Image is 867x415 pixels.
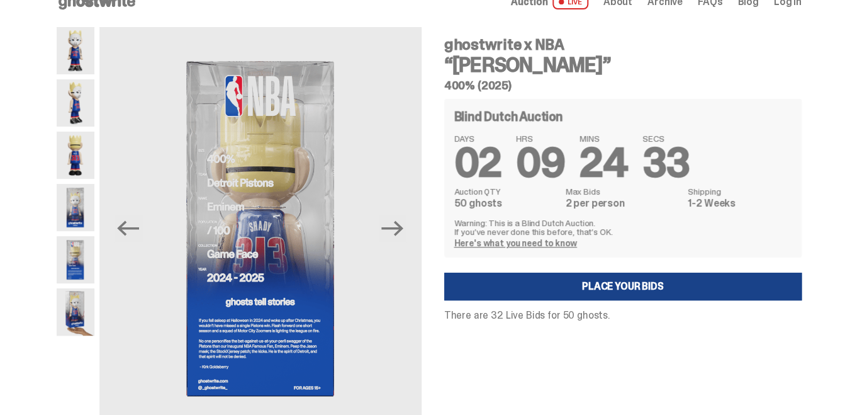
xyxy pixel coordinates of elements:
dd: 1-2 Weeks [688,198,791,208]
span: 02 [454,137,501,189]
span: DAYS [454,134,501,143]
p: Warning: This is a Blind Dutch Auction. If you’ve never done this before, that’s OK. [454,219,791,236]
img: Copy%20of%20Eminem_NBA_400_3.png [57,79,94,127]
dt: Auction QTY [454,187,558,196]
h3: “[PERSON_NAME]” [444,55,802,75]
button: Next [379,215,406,242]
img: eminem%20scale.png [57,288,94,336]
h5: 400% (2025) [444,80,802,91]
img: Eminem_NBA_400_12.png [57,184,94,231]
button: Previous [115,215,142,242]
h4: ghostwrite x NBA [444,37,802,52]
dt: Max Bids [566,187,681,196]
dt: Shipping [688,187,791,196]
span: HRS [516,134,564,143]
a: Place your Bids [444,273,802,300]
span: SECS [642,134,690,143]
p: There are 32 Live Bids for 50 ghosts. [444,310,802,321]
img: Eminem_NBA_400_13.png [57,236,94,283]
span: 09 [516,137,564,189]
span: 24 [579,137,627,189]
a: Here's what you need to know [454,237,577,249]
dd: 50 ghosts [454,198,558,208]
img: Copy%20of%20Eminem_NBA_400_6.png [57,132,94,179]
dd: 2 per person [566,198,681,208]
img: Copy%20of%20Eminem_NBA_400_1.png [57,27,94,74]
span: MINS [579,134,627,143]
h4: Blind Dutch Auction [454,110,562,123]
span: 33 [642,137,690,189]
